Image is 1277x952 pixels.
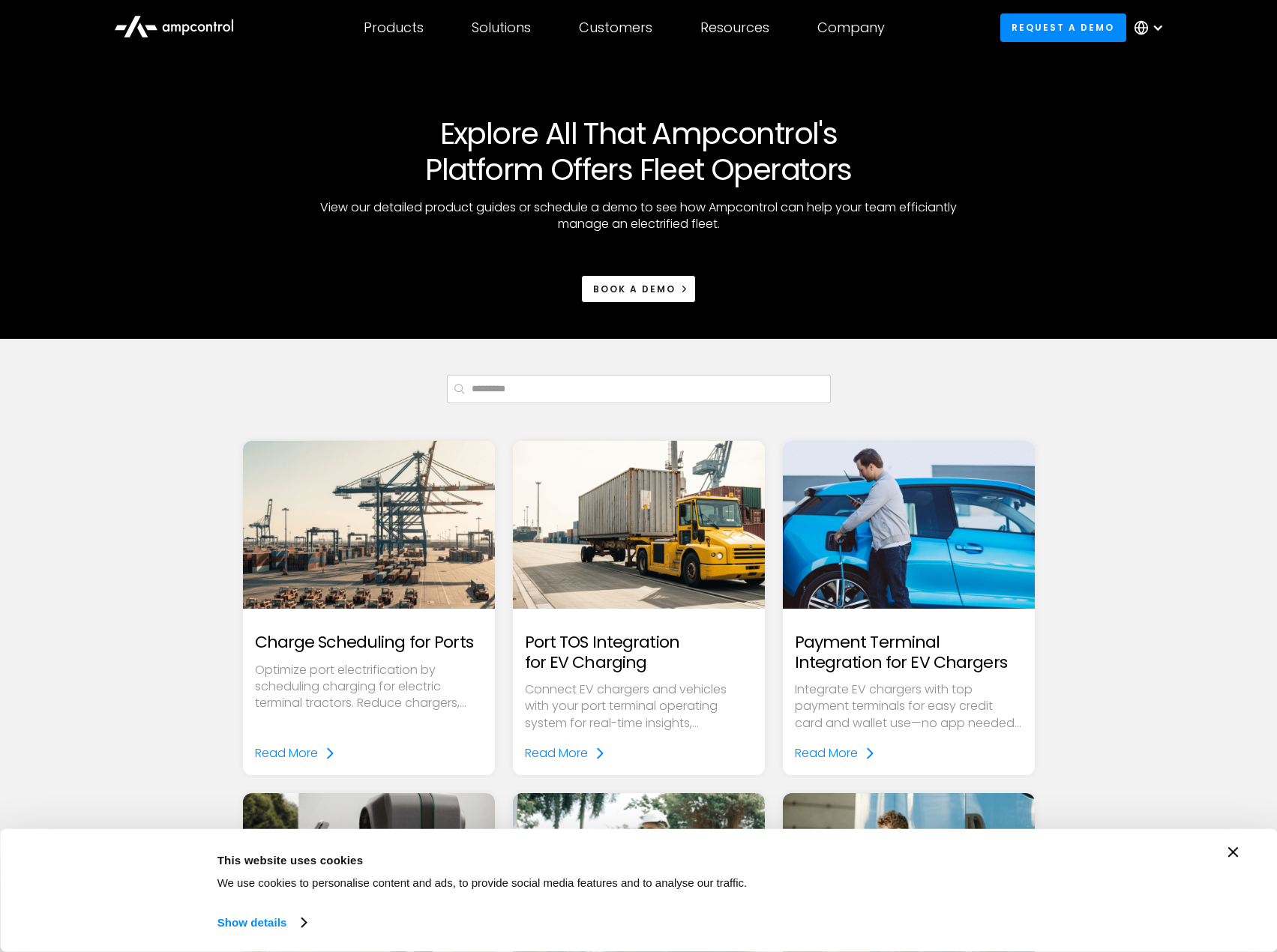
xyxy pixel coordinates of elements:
[525,744,606,763] a: Read More
[593,283,676,295] span: Book a demo
[1228,847,1239,858] button: Close banner
[364,19,424,36] div: Products
[255,662,483,712] p: Optimize port electrification by scheduling charging for electric terminal tractors. Reduce charg...
[986,847,1201,891] button: Okay
[795,744,858,763] div: Read More
[700,19,769,36] div: Resources
[579,19,652,36] div: Customers
[472,19,531,36] div: Solutions
[525,633,753,672] h2: Port TOS Integration for EV Charging
[309,199,969,233] p: View our detailed product guides or schedule a demo to see how Ampcontrol can help your team effi...
[217,876,748,889] span: We use cookies to personalise content and ads, to provide social media features and to analyse ou...
[217,851,952,869] div: This website uses cookies
[217,912,306,934] a: Show details
[581,275,696,303] a: Book a demo
[525,681,753,732] p: Connect EV chargers and vehicles with your port terminal operating system for real-time insights,...
[817,19,885,36] div: Company
[795,633,1023,672] h2: Payment Terminal Integration for EV Chargers
[255,633,473,652] h2: Charge Scheduling for Ports
[525,744,588,763] div: Read More
[375,115,903,187] h1: Explore All That Ampcontrol's Platform Offers Fleet Operators
[795,744,876,763] a: Read More
[795,681,1023,732] p: Integrate EV chargers with top payment terminals for easy credit card and wallet use—no app neede...
[1000,13,1126,41] a: Request a demo
[255,744,336,763] a: Read More
[255,744,318,763] div: Read More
